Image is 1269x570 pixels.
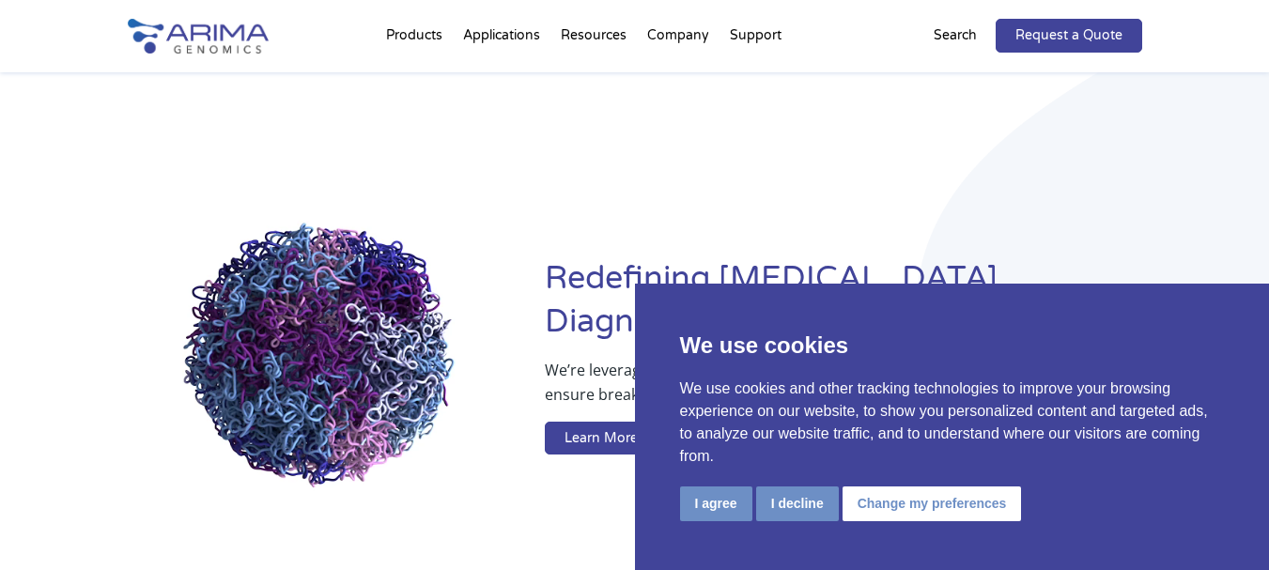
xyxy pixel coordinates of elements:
a: Request a Quote [996,19,1142,53]
a: Learn More [545,422,658,455]
p: We use cookies and other tracking technologies to improve your browsing experience on our website... [680,377,1225,468]
p: We use cookies [680,329,1225,362]
p: Search [934,23,977,48]
button: Change my preferences [843,486,1022,521]
button: I decline [756,486,839,521]
button: I agree [680,486,752,521]
img: Arima-Genomics-logo [128,19,269,54]
h1: Redefining [MEDICAL_DATA] Diagnostics [545,257,1141,358]
p: We’re leveraging whole-genome sequence and structure information to ensure breakthrough therapies... [545,358,1066,422]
